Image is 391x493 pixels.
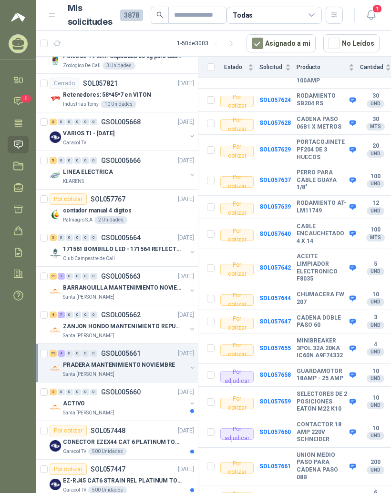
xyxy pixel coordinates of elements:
div: 19 [50,273,57,280]
b: UNION MEDIO PASO PARA CADENA PASO 08B [297,452,347,481]
div: 0 [58,119,65,125]
b: MINIBREAKER 3POL 32A 20KA IC60N A9F74332 [297,337,347,360]
div: 0 [82,119,89,125]
div: 0 [90,157,97,164]
div: Por cotizar [220,318,254,329]
p: contador manual 4 digitos [63,206,132,215]
div: 7 [58,312,65,318]
div: UND [367,375,384,382]
div: 0 [82,273,89,280]
div: 0 [74,389,81,395]
b: RODAMIENTO SB204 RS [297,92,347,107]
p: VARIOS TI - [DATE] [63,129,114,138]
img: Company Logo [50,247,61,259]
div: UND [367,322,384,329]
p: Club Campestre de Cali [63,255,115,262]
p: SOL057447 [91,466,125,473]
span: search [156,11,163,18]
h1: Mis solicitudes [68,1,113,29]
div: Por cotizar [220,203,254,214]
a: 5 0 0 0 0 0 GSOL005666[DATE] Company LogoLINEA ELECTRICAKLARENS [50,155,196,185]
p: [DATE] [178,79,194,88]
div: 0 [90,273,97,280]
a: 4 7 0 0 0 0 GSOL005662[DATE] Company LogoZANJON HONDO MANTENIMIENTO REPUESTOSSanta [PERSON_NAME] [50,309,196,340]
b: SOL057624 [259,97,291,103]
img: Company Logo [50,324,61,336]
b: SOL057637 [259,177,291,183]
th: Producto [297,57,360,78]
div: 0 [66,234,73,241]
b: SOL057647 [259,318,291,325]
b: PERRO PARA CABLE GUAYA 1/8" [297,169,347,191]
div: 0 [82,234,89,241]
button: 1 [362,7,380,24]
span: Producto [297,64,347,70]
img: Company Logo [50,131,61,143]
a: 3 0 0 0 0 0 GSOL005664[DATE] Company Logo171561 BOMBILLO LED - 171564 REFLECTOR 50WClub Campestre... [50,232,196,262]
div: UND [367,466,384,474]
b: SOL057628 [259,120,291,126]
div: UND [367,180,384,188]
b: 100 [360,226,391,234]
div: 0 [82,389,89,395]
span: 3878 [120,10,143,21]
a: 1 [8,92,29,110]
p: Retenedores: 58*45*7 en VITON [63,91,151,100]
b: SOL057655 [259,345,291,352]
a: SOL057659 [259,398,291,405]
a: SOL057644 [259,295,291,302]
div: Por cotizar [220,119,254,131]
p: LINEA ELECTRICA [63,168,113,177]
div: 500 Unidades [88,448,127,455]
b: 10 [360,291,391,299]
div: 2 Unidades [94,216,127,224]
p: [DATE] [178,156,194,165]
a: SOL057639 [259,203,291,210]
p: GSOL005662 [101,312,141,318]
div: Por cotizar [220,146,254,157]
p: [DATE] [178,272,194,281]
a: SOL057658 [259,372,291,378]
div: 3 Unidades [103,62,135,70]
b: 12 [360,200,391,207]
th: Solicitud [259,57,297,78]
p: PRADERA MANTENIMIENTO NOVIEMBRE [63,361,175,370]
b: 30 [360,116,391,123]
div: UND [367,268,384,275]
b: 30 [360,92,391,100]
p: EZ-RJ45 CAT6 STRAIN REL PLATINUM TOOLS [63,476,182,485]
p: [DATE] [178,388,194,397]
div: Por cotizar [220,344,254,356]
div: UND [367,432,384,440]
a: SOL057642 [259,264,291,271]
p: Industrias Tomy [63,101,99,108]
p: [DATE] [178,426,194,435]
p: [DATE] [178,349,194,358]
div: 0 [90,389,97,395]
b: 5 [360,261,391,268]
b: CABLE ENCAUCHETADO 4 X 14 [297,223,347,245]
div: 0 [58,234,65,241]
p: Santa [PERSON_NAME] [63,371,114,378]
b: CHUMACERA FW 207 [297,291,347,306]
div: Por adjudicar [220,371,254,382]
p: GSOL005668 [101,119,141,125]
a: 19 1 0 0 0 0 GSOL005663[DATE] Company LogoBARRANQUILLA MANTENIMIENTO NOVIEMBRESanta [PERSON_NAME] [50,271,196,301]
div: 2 [50,389,57,395]
b: CADENA PASO 06B1 X METROS [297,116,347,131]
p: [DATE] [178,465,194,474]
b: 3 [360,314,391,322]
div: Cerrado [50,78,79,89]
b: CONTACTOR 18 AMP 220V SCHNEIDER [297,421,347,443]
p: GSOL005660 [101,389,141,395]
p: BARRANQUILLA MANTENIMIENTO NOVIEMBRE [63,283,182,292]
div: 0 [74,273,81,280]
span: Cantidad [360,64,383,70]
p: SOL057448 [91,427,125,434]
th: Estado [220,57,259,78]
span: 1 [372,4,382,13]
p: KLARENS [63,178,84,185]
button: No Leídos [323,34,380,52]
